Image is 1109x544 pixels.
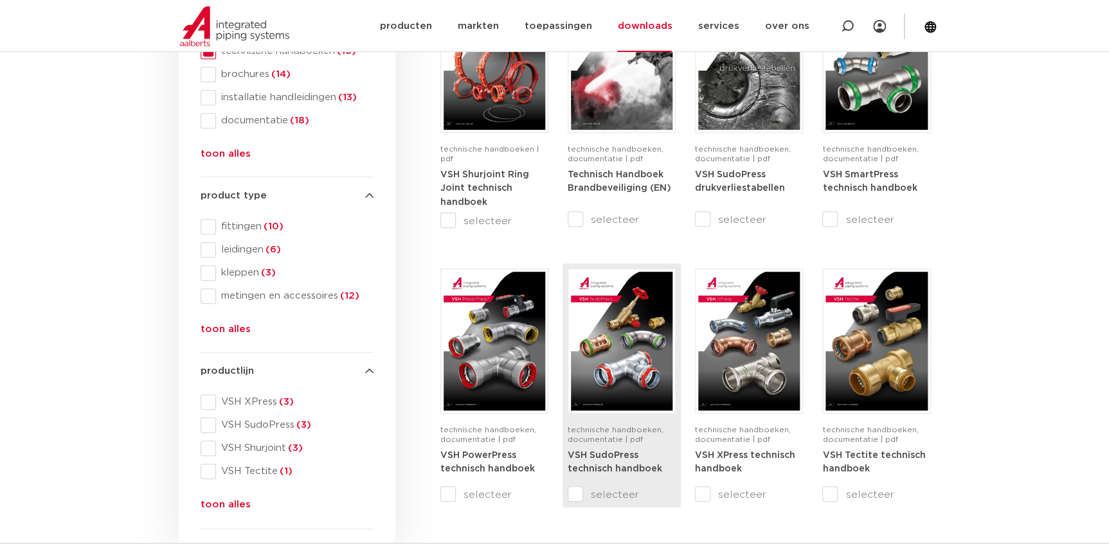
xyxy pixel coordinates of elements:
[825,272,927,410] img: VSH-Tectite_A4TM_5009376-2024-2.0_NL-pdf.jpg
[269,69,291,79] span: (14)
[264,245,281,254] span: (6)
[568,426,663,443] span: technische handboeken, documentatie | pdf
[571,272,672,410] img: VSH-SudoPress_A4TM_5001604-2023-3.0_NL-pdf.jpg
[201,364,374,379] h4: productlijn
[201,242,374,258] div: leidingen(6)
[336,92,357,102] span: (13)
[695,487,803,502] label: selecteer
[262,222,284,231] span: (10)
[216,465,374,478] span: VSH Tectite
[216,396,374,408] span: VSH XPress
[440,170,529,207] a: VSH Shurjoint Ring Joint technisch handboek
[201,464,374,479] div: VSH Tectite(1)
[278,466,293,476] span: (1)
[201,146,251,167] button: toon alles
[288,116,309,125] span: (18)
[201,394,374,410] div: VSH XPress(3)
[822,487,930,502] label: selecteer
[201,441,374,456] div: VSH Shurjoint(3)
[216,243,374,256] span: leidingen
[440,487,548,502] label: selecteer
[440,213,548,229] label: selecteer
[286,443,303,453] span: (3)
[201,417,374,433] div: VSH SudoPress(3)
[822,426,918,443] span: technische handboeken, documentatie | pdf
[695,426,791,443] span: technische handboeken, documentatie | pdf
[201,90,374,105] div: installatie handleidingen(13)
[444,272,545,410] img: VSH-PowerPress_A4TM_5008817_2024_3.1_NL-pdf.jpg
[216,442,374,455] span: VSH Shurjoint
[822,450,925,474] a: VSH Tectite technisch handboek
[259,268,276,277] span: (3)
[440,426,536,443] span: technische handboeken, documentatie | pdf
[201,219,374,234] div: fittingen(10)
[822,170,917,193] a: VSH SmartPress technisch handboek
[216,419,374,432] span: VSH SudoPress
[216,220,374,233] span: fittingen
[822,212,930,227] label: selecteer
[440,145,539,162] span: technische handboeken | pdf
[695,212,803,227] label: selecteer
[201,322,251,342] button: toon alles
[568,145,663,162] span: technische handboeken, documentatie | pdf
[440,450,535,474] a: VSH PowerPress technisch handboek
[822,145,918,162] span: technische handboeken, documentatie | pdf
[294,420,311,430] span: (3)
[695,170,785,193] a: VSH SudoPress drukverliestabellen
[216,114,374,127] span: documentatie
[201,265,374,281] div: kleppen(3)
[698,272,800,410] img: VSH-XPress_A4TM_5008762_2025_4.1_NL-pdf.jpg
[201,497,251,518] button: toon alles
[568,212,676,227] label: selecteer
[201,113,374,128] div: documentatie(18)
[201,67,374,82] div: brochures(14)
[216,68,374,81] span: brochures
[338,291,359,301] span: (12)
[568,450,662,474] a: VSH SudoPress technisch handboek
[695,450,795,474] a: VSH XPress technisch handboek
[277,397,294,407] span: (3)
[201,188,374,204] h4: product type
[216,267,374,279] span: kleppen
[695,145,791,162] span: technische handboeken, documentatie | pdf
[216,91,374,104] span: installatie handleidingen
[201,288,374,304] div: metingen en accessoires(12)
[568,170,671,193] a: Technisch Handboek Brandbeveiliging (EN)
[568,487,676,502] label: selecteer
[216,290,374,303] span: metingen en accessoires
